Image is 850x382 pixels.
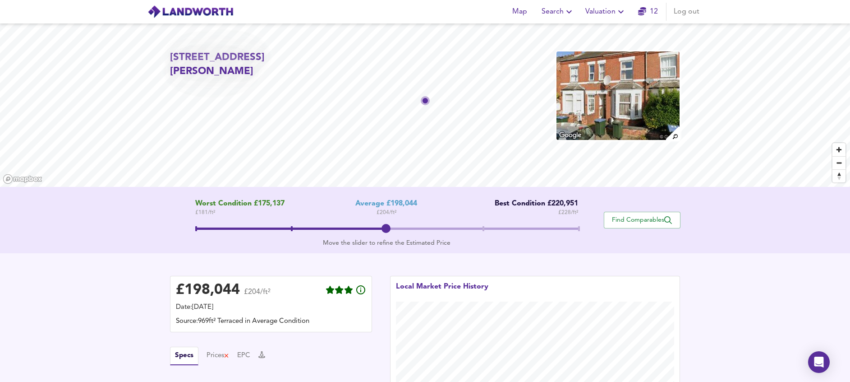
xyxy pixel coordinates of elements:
span: Map [509,5,531,18]
img: logo [147,5,234,19]
button: Zoom in [832,143,845,156]
button: Specs [170,347,198,365]
div: Local Market Price History [396,282,488,302]
span: Valuation [585,5,626,18]
button: Valuation [582,3,630,21]
button: Reset bearing to north [832,169,845,182]
div: Source: 969ft² Terraced in Average Condition [176,317,366,326]
button: EPC [237,351,250,361]
button: 12 [634,3,662,21]
button: Find Comparables [604,212,680,228]
span: Find Comparables [609,216,675,224]
button: Map [505,3,534,21]
span: Search [542,5,574,18]
span: Worst Condition £175,137 [195,200,285,208]
div: Open Intercom Messenger [808,351,830,373]
h2: [STREET_ADDRESS][PERSON_NAME] [170,51,333,79]
div: Date: [DATE] [176,303,366,312]
span: Zoom out [832,157,845,169]
a: Mapbox homepage [3,174,42,184]
div: Best Condition £220,951 [488,200,578,208]
button: Zoom out [832,156,845,169]
button: Prices [207,351,230,361]
span: £ 181 / ft² [195,208,285,217]
span: £204/ft² [244,289,271,302]
span: Reset bearing to north [832,170,845,182]
button: Search [538,3,578,21]
span: Log out [674,5,699,18]
img: search [665,126,680,141]
button: Log out [670,3,703,21]
img: property [556,51,680,141]
div: Move the slider to refine the Estimated Price [195,238,578,247]
span: £ 204 / ft² [377,208,396,217]
div: Average £198,044 [355,200,417,208]
div: £ 198,044 [176,284,240,297]
span: £ 228 / ft² [558,208,578,217]
a: 12 [638,5,658,18]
